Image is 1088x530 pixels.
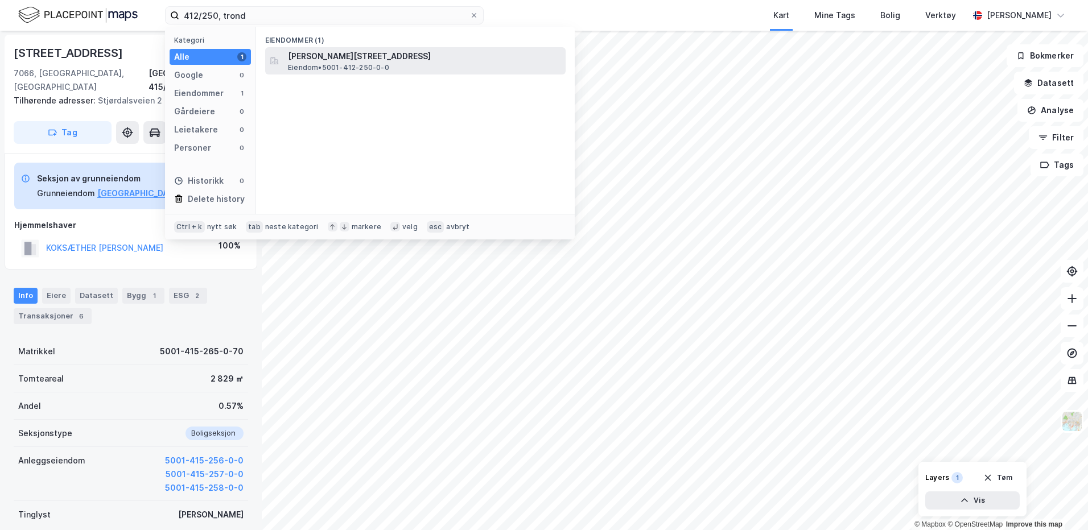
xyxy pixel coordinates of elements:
[1031,154,1083,176] button: Tags
[166,467,244,481] button: 5001-415-257-0-0
[288,63,389,72] span: Eiendom • 5001-412-250-0-0
[174,86,224,100] div: Eiendommer
[76,310,87,322] div: 6
[265,222,319,231] div: neste kategori
[219,239,241,252] div: 100%
[925,473,949,482] div: Layers
[75,288,118,304] div: Datasett
[1029,126,1083,149] button: Filter
[14,94,239,107] div: Stjørdalsveien 2
[256,27,575,47] div: Eiendommer (1)
[1017,99,1083,122] button: Analyse
[207,222,237,231] div: nytt søk
[237,107,246,116] div: 0
[14,308,92,324] div: Transaksjoner
[237,52,246,61] div: 1
[169,288,207,304] div: ESG
[288,49,561,63] span: [PERSON_NAME][STREET_ADDRESS]
[402,222,418,231] div: velg
[18,399,41,413] div: Andel
[951,472,963,483] div: 1
[42,288,71,304] div: Eiere
[1061,411,1083,432] img: Z
[174,105,215,118] div: Gårdeiere
[14,96,98,105] span: Tilhørende adresser:
[179,7,469,24] input: Søk på adresse, matrikkel, gårdeiere, leietakere eller personer
[165,454,244,467] button: 5001-415-256-0-0
[174,123,218,136] div: Leietakere
[947,520,1003,528] a: OpenStreetMap
[237,143,246,152] div: 0
[14,44,125,62] div: [STREET_ADDRESS]
[14,288,38,304] div: Info
[1007,44,1083,67] button: Bokmerker
[122,288,164,304] div: Bygg
[237,89,246,98] div: 1
[18,345,55,358] div: Matrikkel
[976,469,1020,487] button: Tøm
[178,508,244,521] div: [PERSON_NAME]
[914,520,946,528] a: Mapbox
[925,491,1020,510] button: Vis
[149,67,248,94] div: [GEOGRAPHIC_DATA], 415/265/0/70
[237,71,246,80] div: 0
[427,221,444,233] div: esc
[18,372,64,386] div: Tomteareal
[174,221,205,233] div: Ctrl + k
[925,9,956,22] div: Verktøy
[174,141,211,155] div: Personer
[37,172,219,185] div: Seksjon av grunneiendom
[14,218,248,232] div: Hjemmelshaver
[237,125,246,134] div: 0
[174,174,224,188] div: Historikk
[191,290,203,301] div: 2
[174,68,203,82] div: Google
[1031,475,1088,530] div: Kontrollprogram for chat
[211,372,244,386] div: 2 829 ㎡
[880,9,900,22] div: Bolig
[18,454,85,467] div: Anleggseiendom
[18,508,51,521] div: Tinglyst
[18,427,72,440] div: Seksjonstype
[1014,72,1083,94] button: Datasett
[1006,520,1062,528] a: Improve this map
[174,50,189,64] div: Alle
[188,192,245,206] div: Delete history
[37,187,95,200] div: Grunneiendom
[446,222,469,231] div: avbryt
[160,345,244,358] div: 5001-415-265-0-70
[352,222,381,231] div: markere
[14,67,149,94] div: 7066, [GEOGRAPHIC_DATA], [GEOGRAPHIC_DATA]
[165,481,244,495] button: 5001-415-258-0-0
[1031,475,1088,530] iframe: Chat Widget
[149,290,160,301] div: 1
[237,176,246,185] div: 0
[773,9,789,22] div: Kart
[18,5,138,25] img: logo.f888ab2527a4732fd821a326f86c7f29.svg
[174,36,251,44] div: Kategori
[987,9,1052,22] div: [PERSON_NAME]
[219,399,244,413] div: 0.57%
[814,9,855,22] div: Mine Tags
[14,121,112,144] button: Tag
[97,187,219,200] button: [GEOGRAPHIC_DATA], 415/265
[246,221,263,233] div: tab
